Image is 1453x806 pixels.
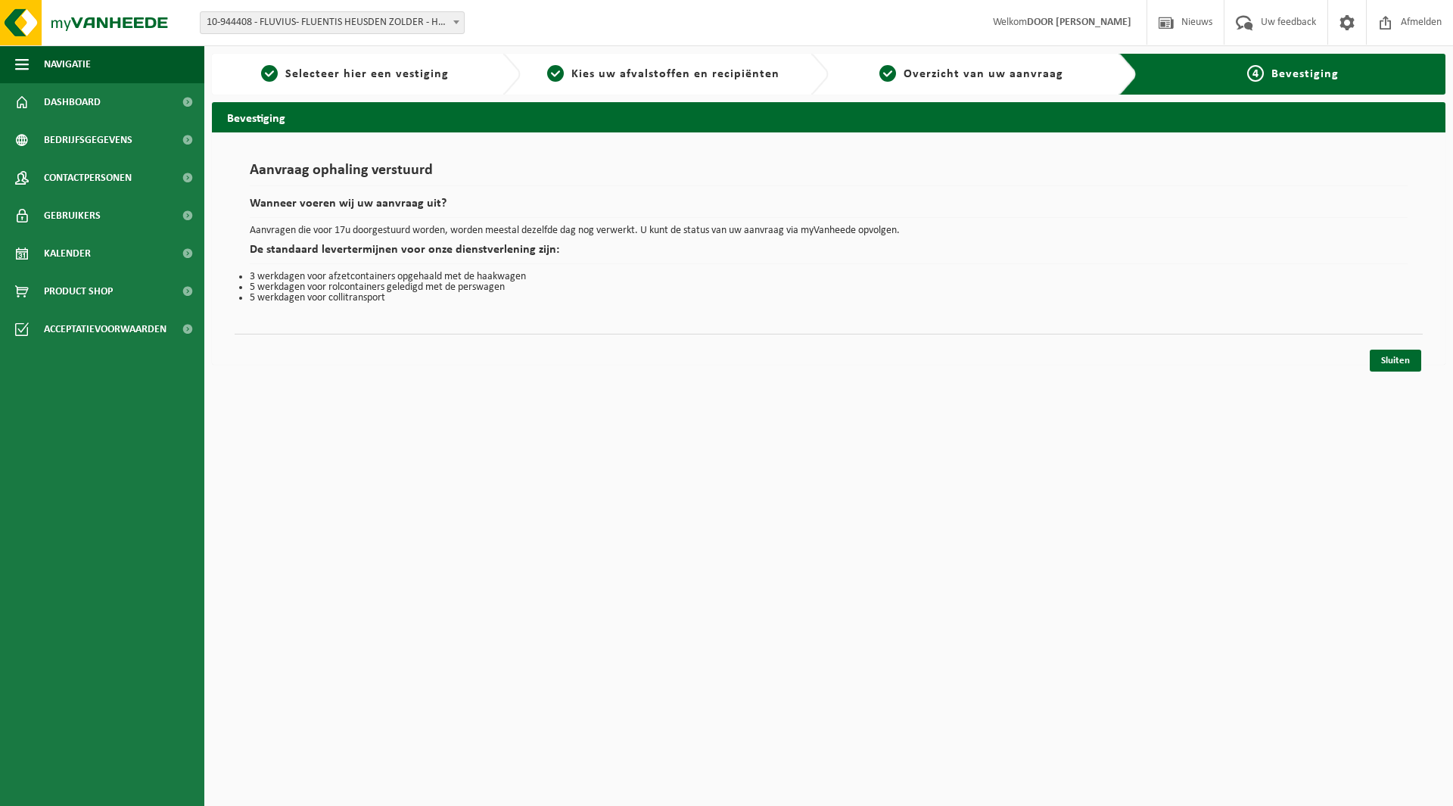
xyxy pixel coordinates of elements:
[250,198,1408,218] h2: Wanneer voeren wij uw aanvraag uit?
[44,235,91,272] span: Kalender
[879,65,896,82] span: 3
[44,197,101,235] span: Gebruikers
[201,12,464,33] span: 10-944408 - FLUVIUS- FLUENTIS HEUSDEN ZOLDER - HEUSDEN-ZOLDER
[44,83,101,121] span: Dashboard
[285,68,449,80] span: Selecteer hier een vestiging
[528,65,799,83] a: 2Kies uw afvalstoffen en recipiënten
[261,65,278,82] span: 1
[1027,17,1131,28] strong: DOOR [PERSON_NAME]
[44,272,113,310] span: Product Shop
[212,102,1445,132] h2: Bevestiging
[571,68,779,80] span: Kies uw afvalstoffen en recipiënten
[44,121,132,159] span: Bedrijfsgegevens
[44,159,132,197] span: Contactpersonen
[250,244,1408,264] h2: De standaard levertermijnen voor onze dienstverlening zijn:
[1370,350,1421,372] a: Sluiten
[250,226,1408,236] p: Aanvragen die voor 17u doorgestuurd worden, worden meestal dezelfde dag nog verwerkt. U kunt de s...
[1247,65,1264,82] span: 4
[200,11,465,34] span: 10-944408 - FLUVIUS- FLUENTIS HEUSDEN ZOLDER - HEUSDEN-ZOLDER
[836,65,1107,83] a: 3Overzicht van uw aanvraag
[904,68,1063,80] span: Overzicht van uw aanvraag
[250,163,1408,186] h1: Aanvraag ophaling verstuurd
[250,272,1408,282] li: 3 werkdagen voor afzetcontainers opgehaald met de haakwagen
[44,310,166,348] span: Acceptatievoorwaarden
[547,65,564,82] span: 2
[219,65,490,83] a: 1Selecteer hier een vestiging
[44,45,91,83] span: Navigatie
[250,293,1408,303] li: 5 werkdagen voor collitransport
[1271,68,1339,80] span: Bevestiging
[250,282,1408,293] li: 5 werkdagen voor rolcontainers geledigd met de perswagen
